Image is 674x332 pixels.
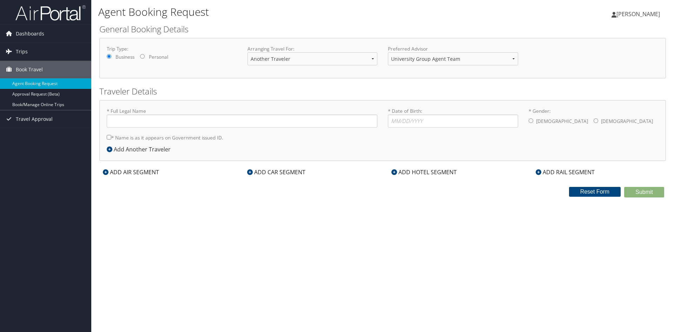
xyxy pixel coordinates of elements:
input: * Date of Birth: [388,115,518,128]
h2: General Booking Details [99,23,666,35]
label: * Full Legal Name [107,108,377,128]
button: Submit [624,187,664,197]
h1: Agent Booking Request [98,5,477,19]
span: Travel Approval [16,110,53,128]
label: Personal [149,53,168,60]
span: Dashboards [16,25,44,43]
span: Book Travel [16,61,43,78]
label: [DEMOGRAPHIC_DATA] [536,115,588,128]
div: ADD HOTEL SEGMENT [388,168,460,176]
div: ADD RAIL SEGMENT [532,168,598,176]
label: [DEMOGRAPHIC_DATA] [601,115,653,128]
h2: Traveler Details [99,85,666,97]
input: * Gender:[DEMOGRAPHIC_DATA][DEMOGRAPHIC_DATA] [594,118,598,123]
span: [PERSON_NAME] [616,10,660,18]
button: Reset Form [569,187,621,197]
label: * Gender: [529,108,659,129]
div: Add Another Traveler [107,145,174,154]
span: Trips [16,43,28,60]
input: * Name is as it appears on Government issued ID. [107,135,111,139]
input: * Gender:[DEMOGRAPHIC_DATA][DEMOGRAPHIC_DATA] [529,118,533,123]
label: * Date of Birth: [388,108,518,128]
div: ADD CAR SEGMENT [244,168,309,176]
a: [PERSON_NAME] [612,4,667,25]
label: * Name is as it appears on Government issued ID. [107,131,223,144]
img: airportal-logo.png [15,5,86,21]
label: Trip Type: [107,45,237,52]
input: * Full Legal Name [107,115,377,128]
label: Arranging Travel For: [247,45,378,52]
label: Preferred Advisor [388,45,518,52]
div: ADD AIR SEGMENT [99,168,163,176]
label: Business [115,53,134,60]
